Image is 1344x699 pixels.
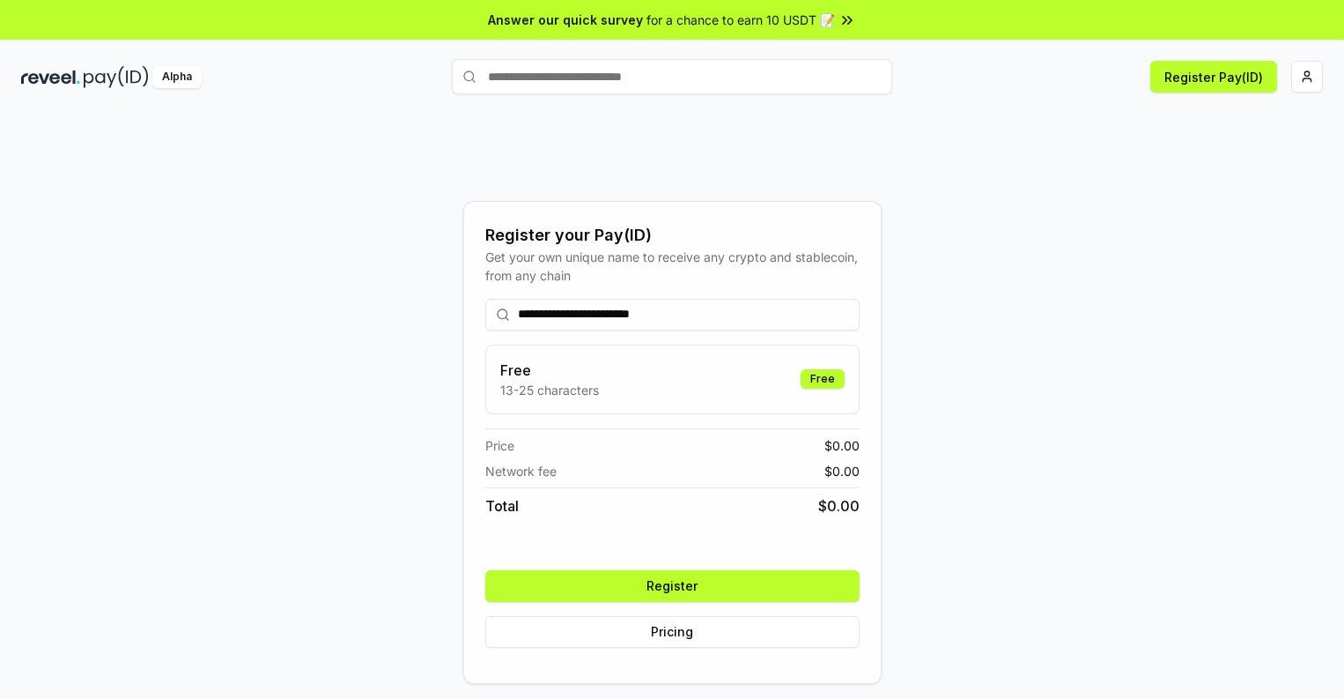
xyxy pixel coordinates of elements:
[801,369,845,389] div: Free
[488,11,643,29] span: Answer our quick survey
[500,360,599,381] h3: Free
[152,66,202,88] div: Alpha
[824,462,860,480] span: $ 0.00
[485,570,860,602] button: Register
[818,495,860,517] span: $ 0.00
[500,381,599,399] p: 13-25 characters
[485,436,514,455] span: Price
[646,11,835,29] span: for a chance to earn 10 USDT 📝
[485,495,519,517] span: Total
[485,462,557,480] span: Network fee
[1150,61,1277,93] button: Register Pay(ID)
[485,223,860,248] div: Register your Pay(ID)
[485,248,860,285] div: Get your own unique name to receive any crypto and stablecoin, from any chain
[84,66,149,88] img: pay_id
[824,436,860,455] span: $ 0.00
[21,66,80,88] img: reveel_dark
[485,616,860,648] button: Pricing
